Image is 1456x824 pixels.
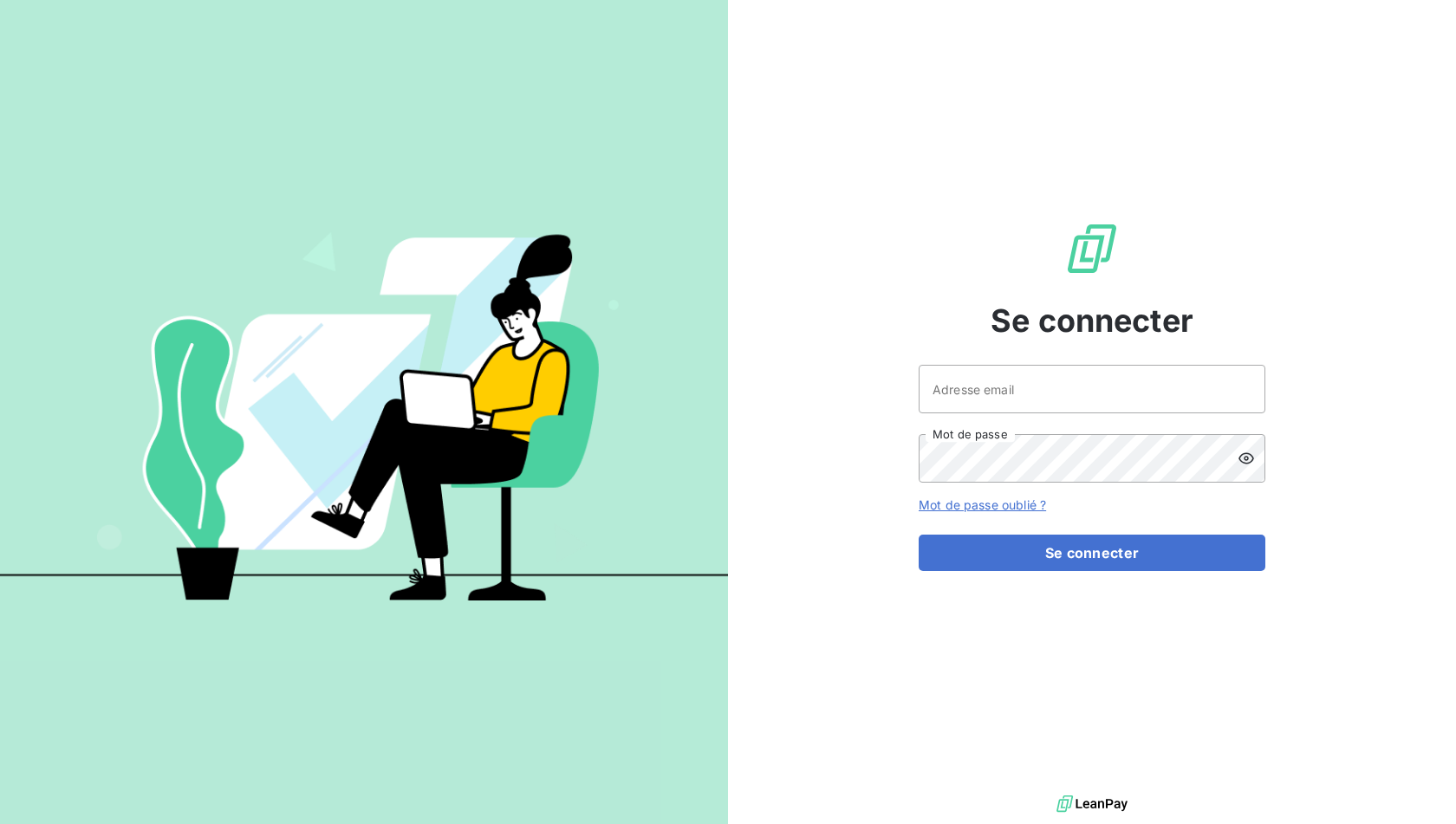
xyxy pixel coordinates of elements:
[991,297,1193,344] span: Se connecter
[1056,791,1128,817] img: logo
[1064,221,1120,276] img: Logo LeanPay
[919,365,1265,413] input: placeholder
[919,535,1265,571] button: Se connecter
[919,497,1046,512] a: Mot de passe oublié ?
